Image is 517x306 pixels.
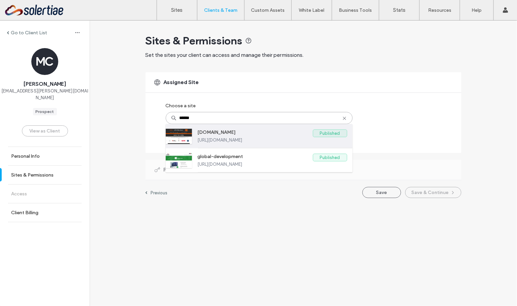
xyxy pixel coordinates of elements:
label: Resources [428,7,451,13]
label: Business Tools [339,7,372,13]
label: Help [472,7,482,13]
span: Sites & Permissions [146,34,243,47]
span: [PERSON_NAME] [24,80,66,88]
div: MC [31,48,58,75]
span: Help [15,5,29,11]
label: Sites [171,7,183,13]
label: Access [11,191,27,197]
div: Prospect [36,109,54,115]
label: Clients & Team [204,7,237,13]
span: Assigned Site [164,79,199,86]
a: Previous [146,190,168,195]
label: Stats [393,7,406,13]
label: Personal Info [11,153,40,159]
span: Permissions [164,166,195,174]
label: Published [313,154,347,161]
label: Go to Client List [11,30,47,36]
button: Save [362,187,401,198]
label: Custom Assets [251,7,285,13]
label: White Label [299,7,325,13]
label: Previous [151,190,168,195]
label: [URL][DOMAIN_NAME] [198,162,347,167]
label: Don't have a site for this client yet? [166,124,276,137]
label: global-development [198,154,313,162]
label: Published [313,129,347,137]
label: Sites & Permissions [11,172,54,178]
span: Set the sites your client can access and manage their permissions. [146,52,304,58]
label: Client Billing [11,210,38,216]
label: [URL][DOMAIN_NAME] [198,138,347,143]
label: [DOMAIN_NAME] [198,129,313,138]
label: Choose a site [166,100,196,112]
